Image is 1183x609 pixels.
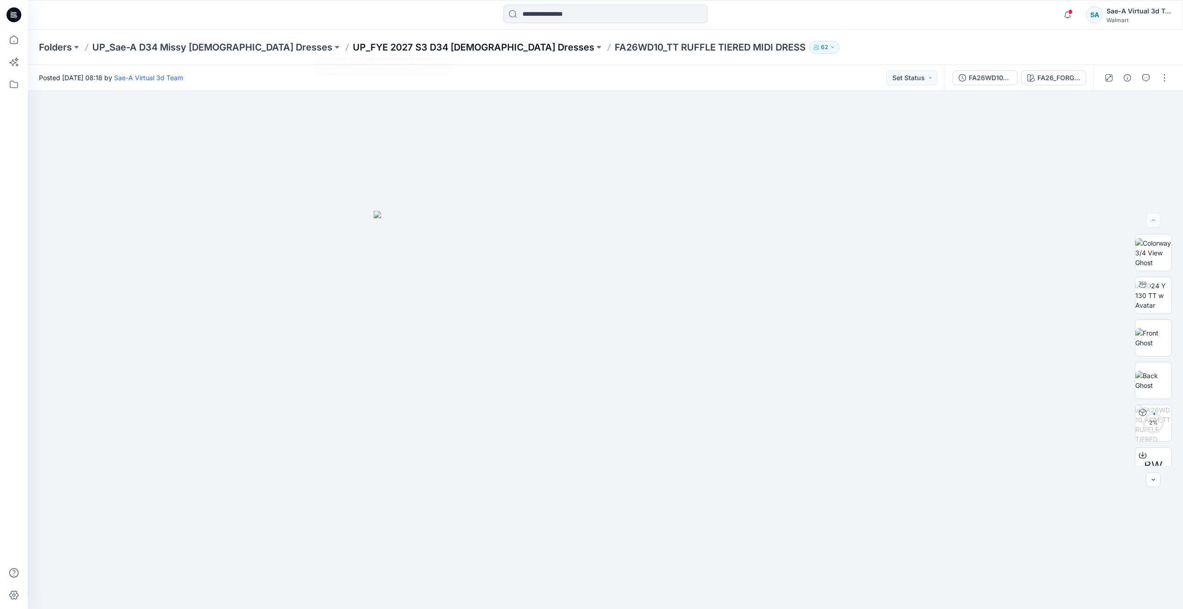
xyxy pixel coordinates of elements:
a: UP_FYE 2027 S3 D34 [DEMOGRAPHIC_DATA] Dresses [353,41,594,54]
button: FA26WD10_FULL COLORWAYS [953,70,1018,85]
a: Sae-A Virtual 3d Team [114,74,183,82]
p: 62 [821,42,828,52]
img: Front Ghost [1135,328,1171,348]
div: Sae-A Virtual 3d Team [1107,6,1171,17]
button: FA26_FORGETMENOT_NM_7_INDEX_cc4 [1021,70,1086,85]
img: Back Ghost [1135,371,1171,390]
div: Walmart [1107,17,1171,24]
div: FA26_FORGETMENOT_NM_7_INDEX_cc4 [1037,73,1080,83]
div: SA [1086,6,1103,23]
button: 62 [809,41,840,54]
img: eyJhbGciOiJIUzI1NiIsImtpZCI6IjAiLCJzbHQiOiJzZXMiLCJ0eXAiOiJKV1QifQ.eyJkYXRhIjp7InR5cGUiOiJzdG9yYW... [374,211,837,609]
img: 2024 Y 130 TT w Avatar [1135,281,1171,310]
button: Details [1120,70,1135,85]
span: BW [1144,457,1163,474]
a: Folders [39,41,72,54]
div: 2 % [1142,419,1164,427]
a: UP_Sae-A D34 Missy [DEMOGRAPHIC_DATA] Dresses [92,41,332,54]
img: Colorway 3/4 View Ghost [1135,238,1171,267]
img: FA26WD10_ADM_TT RUFFLE TIERED MIDI DRESS SAEA 092325 FA26_FORGETMENOT_NM_7_INDEX_cc4 [1135,405,1171,441]
p: FA26WD10_TT RUFFLE TIERED MIDI DRESS [615,41,806,54]
div: FA26WD10_FULL COLORWAYS [969,73,1011,83]
span: Posted [DATE] 08:18 by [39,73,183,82]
